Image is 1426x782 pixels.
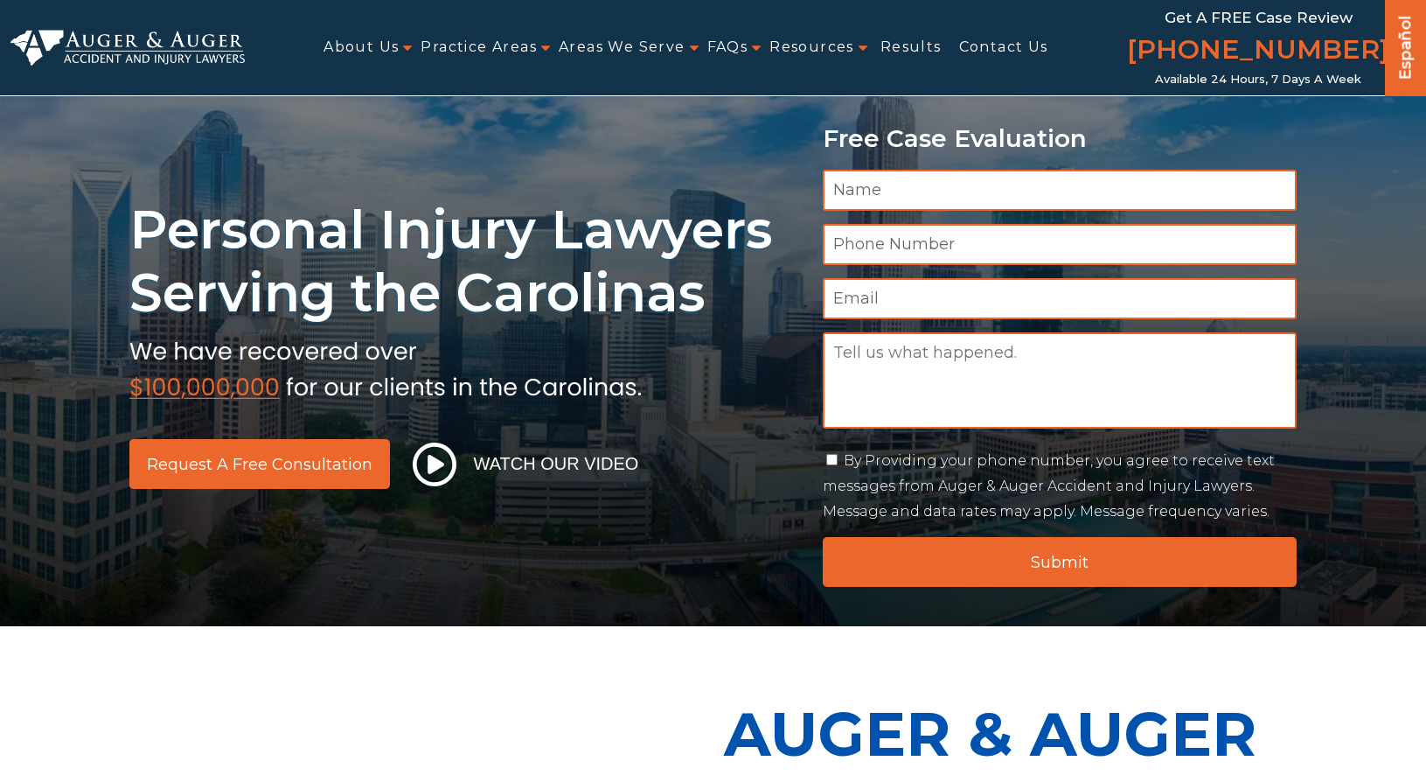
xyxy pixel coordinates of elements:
[407,442,644,487] button: Watch Our Video
[823,170,1297,211] input: Name
[559,28,685,67] a: Areas We Serve
[823,537,1297,587] input: Submit
[959,28,1048,67] a: Contact Us
[1165,9,1353,26] span: Get a FREE Case Review
[421,28,537,67] a: Practice Areas
[1127,31,1389,73] a: [PHONE_NUMBER]
[1155,73,1361,87] span: Available 24 Hours, 7 Days a Week
[129,333,642,400] img: sub text
[707,28,748,67] a: FAQs
[323,28,399,67] a: About Us
[129,199,802,325] h1: Personal Injury Lawyers Serving the Carolinas
[823,125,1297,152] p: Free Case Evaluation
[880,28,942,67] a: Results
[129,439,390,489] a: Request a Free Consultation
[769,28,854,67] a: Resources
[10,30,245,66] img: Auger & Auger Accident and Injury Lawyers Logo
[147,457,372,472] span: Request a Free Consultation
[823,278,1297,319] input: Email
[823,452,1275,520] label: By Providing your phone number, you agree to receive text messages from Auger & Auger Accident an...
[823,224,1297,265] input: Phone Number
